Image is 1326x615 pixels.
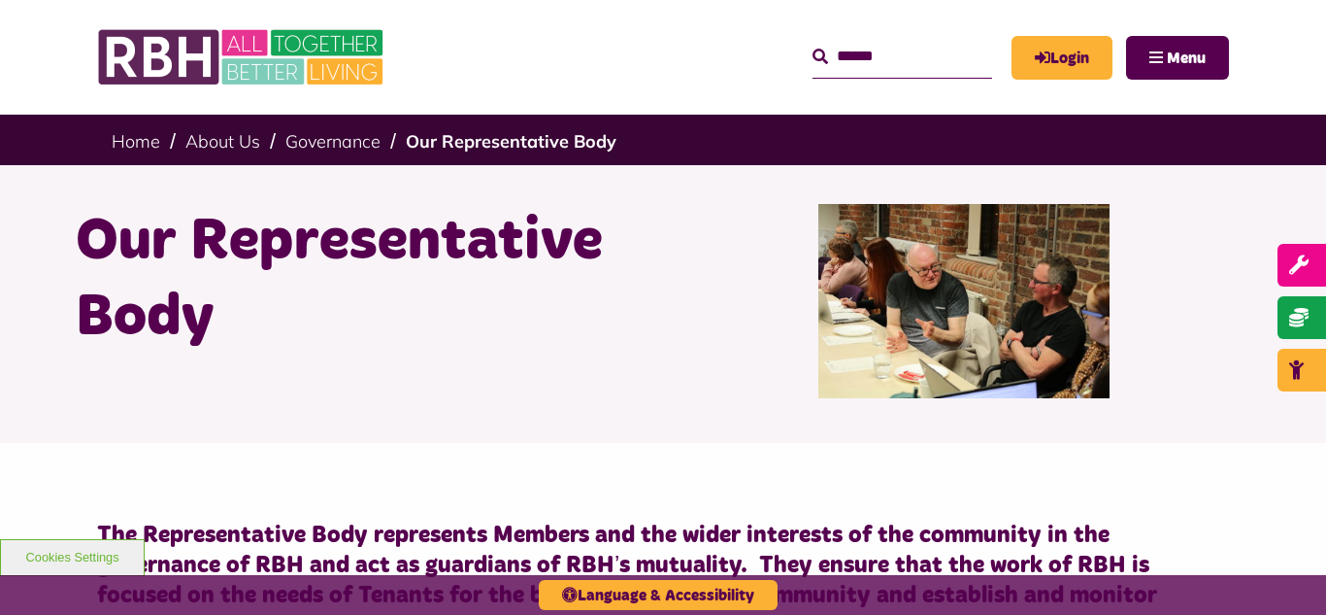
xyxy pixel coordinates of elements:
img: RBH [97,19,388,95]
iframe: Netcall Web Assistant for live chat [1239,528,1326,615]
a: MyRBH [1011,36,1112,80]
a: Home [112,130,160,153]
button: Navigation [1126,36,1229,80]
button: Language & Accessibility [539,580,778,610]
span: Menu [1167,51,1206,66]
h1: Our Representative Body [76,204,648,356]
img: Rep Body [818,204,1110,398]
a: Governance [285,130,381,153]
a: About Us [185,130,260,153]
a: Our Representative Body [406,130,616,153]
input: Search [812,36,992,78]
